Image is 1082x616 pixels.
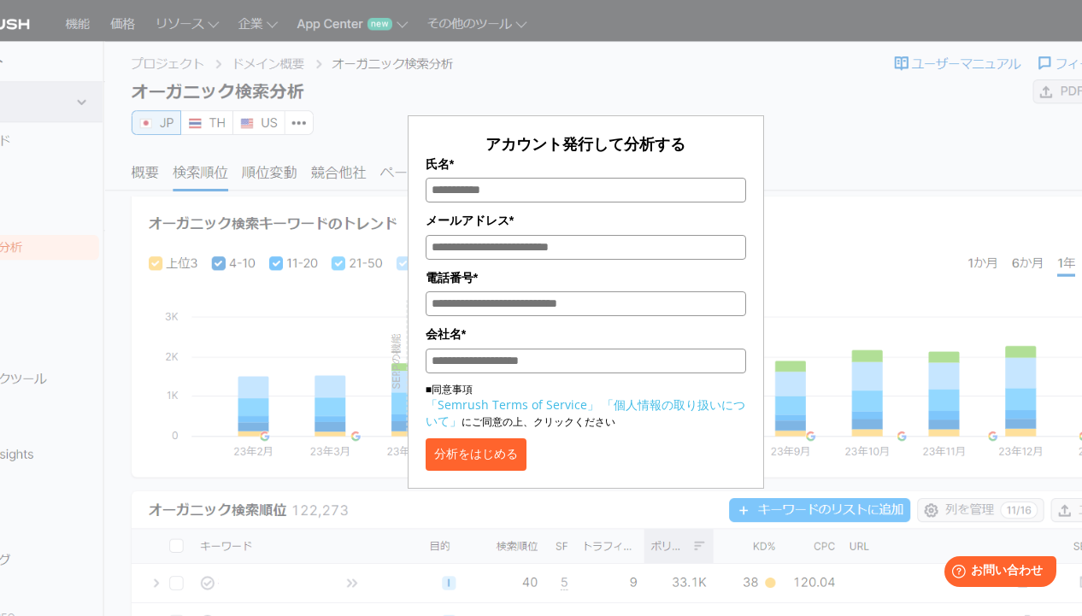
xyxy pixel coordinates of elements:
iframe: Help widget launcher [930,549,1063,597]
button: 分析をはじめる [426,438,526,471]
p: ■同意事項 にご同意の上、クリックください [426,382,747,430]
span: アカウント発行して分析する [485,133,685,154]
label: 電話番号* [426,268,747,287]
a: 「個人情報の取り扱いについて」 [426,396,745,429]
a: 「Semrush Terms of Service」 [426,396,599,413]
label: メールアドレス* [426,211,747,230]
